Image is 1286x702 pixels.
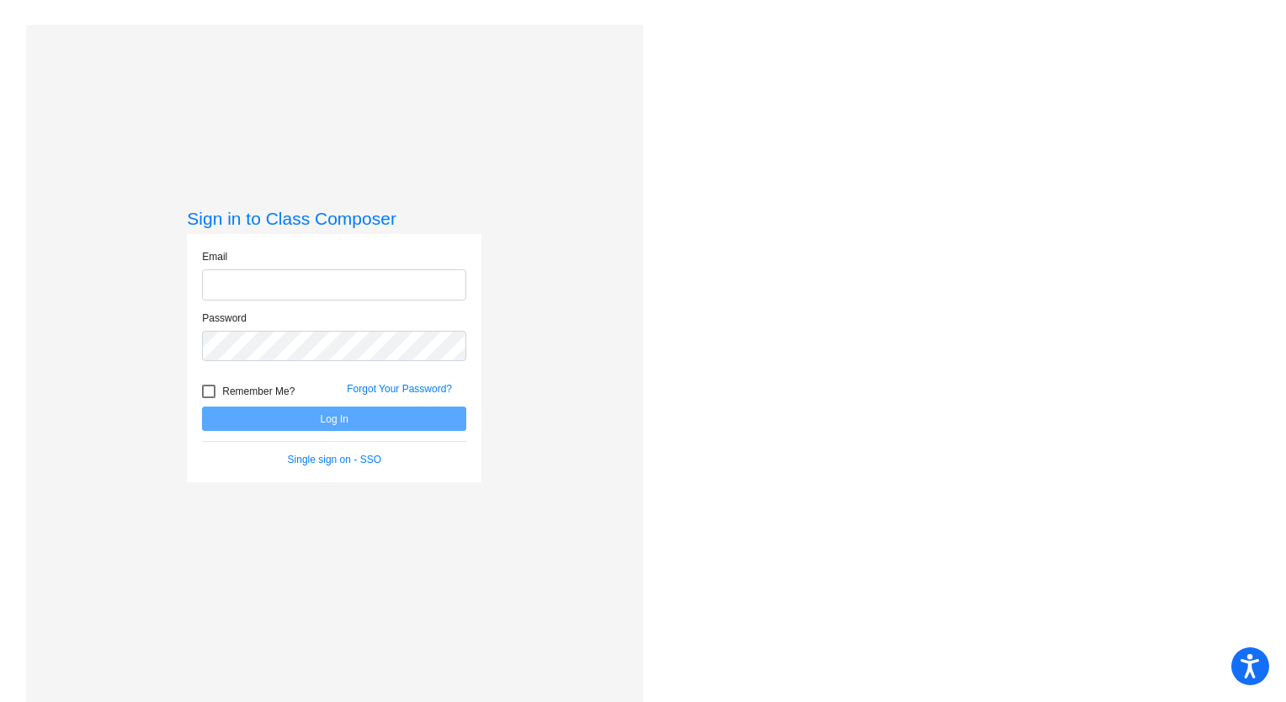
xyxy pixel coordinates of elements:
[202,311,247,326] label: Password
[202,249,227,264] label: Email
[187,208,481,229] h3: Sign in to Class Composer
[222,381,295,402] span: Remember Me?
[288,454,381,465] a: Single sign on - SSO
[202,407,466,431] button: Log In
[347,383,452,395] a: Forgot Your Password?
